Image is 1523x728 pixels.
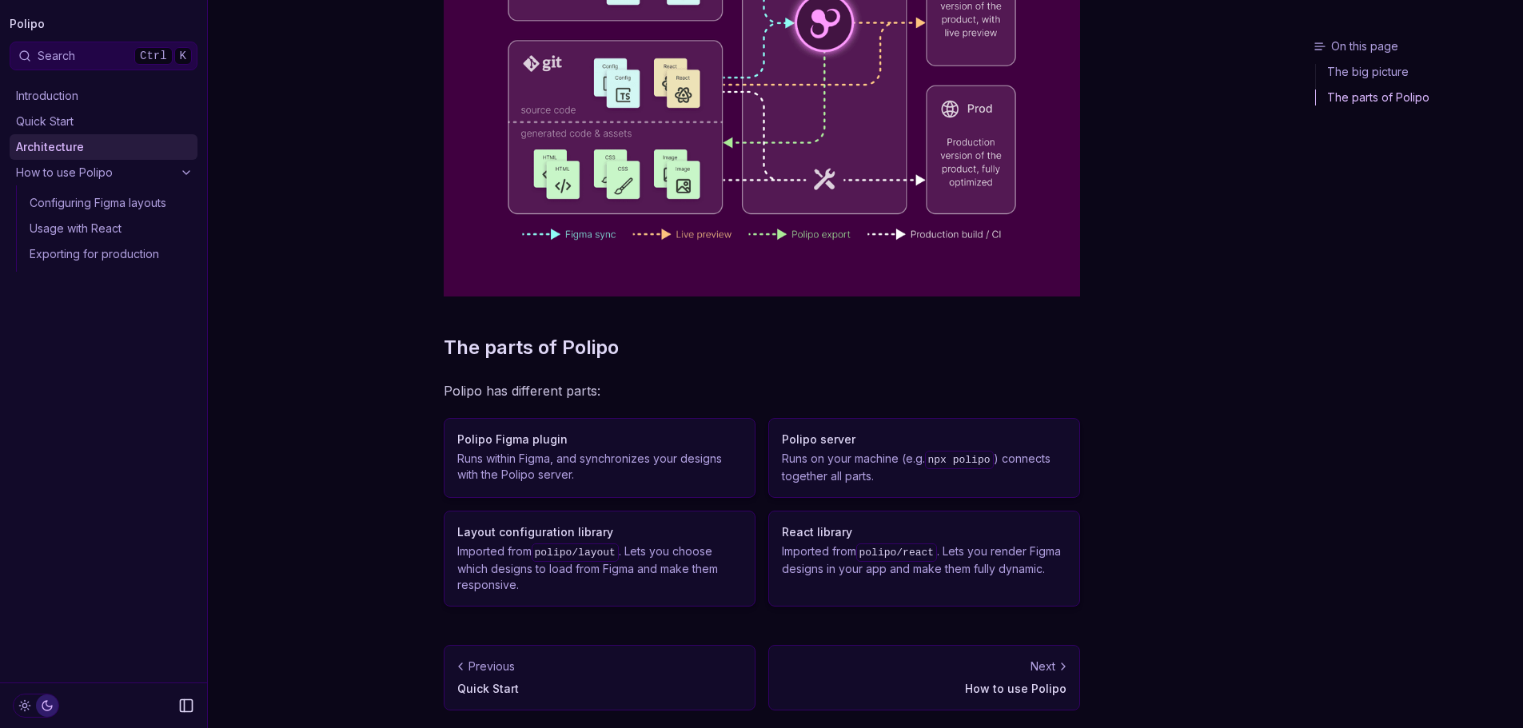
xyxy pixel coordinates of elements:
p: Next [1031,658,1055,674]
kbd: Ctrl [134,47,173,65]
a: Polipo [10,13,45,35]
kbd: K [174,47,192,65]
h3: React library [782,524,1066,540]
code: polipo/layout [532,543,619,562]
h3: Polipo server [782,432,1066,448]
button: Toggle Theme [13,694,59,718]
button: SearchCtrlK [10,42,197,70]
a: Architecture [10,134,197,160]
a: Usage with React [23,216,197,241]
h3: Layout configuration library [457,524,742,540]
h3: On this page [1314,38,1517,54]
a: The parts of Polipo [1316,85,1517,105]
h3: Polipo Figma plugin [457,432,742,448]
a: Introduction [10,83,197,109]
code: polipo/react [856,543,938,562]
p: Runs within Figma, and synchronizes your designs with the Polipo server. [457,451,742,483]
code: npx polipo [925,451,994,469]
p: Polipo has different parts: [444,380,1080,402]
p: How to use Polipo [782,681,1066,697]
p: Imported from . Lets you choose which designs to load from Figma and make them responsive. [457,543,742,593]
a: PreviousQuick Start [444,645,756,710]
p: Runs on your machine (e.g. ) connects together all parts. [782,451,1066,484]
a: How to use Polipo [10,160,197,185]
button: Collapse Sidebar [173,693,199,718]
p: Quick Start [457,681,742,697]
a: Configuring Figma layouts [23,190,197,216]
a: NextHow to use Polipo [768,645,1080,710]
a: The parts of Polipo [444,335,619,360]
a: Exporting for production [23,241,197,267]
a: Quick Start [10,109,197,134]
a: The big picture [1316,64,1517,85]
p: Previous [468,658,515,674]
p: Imported from . Lets you render Figma designs in your app and make them fully dynamic. [782,543,1066,577]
